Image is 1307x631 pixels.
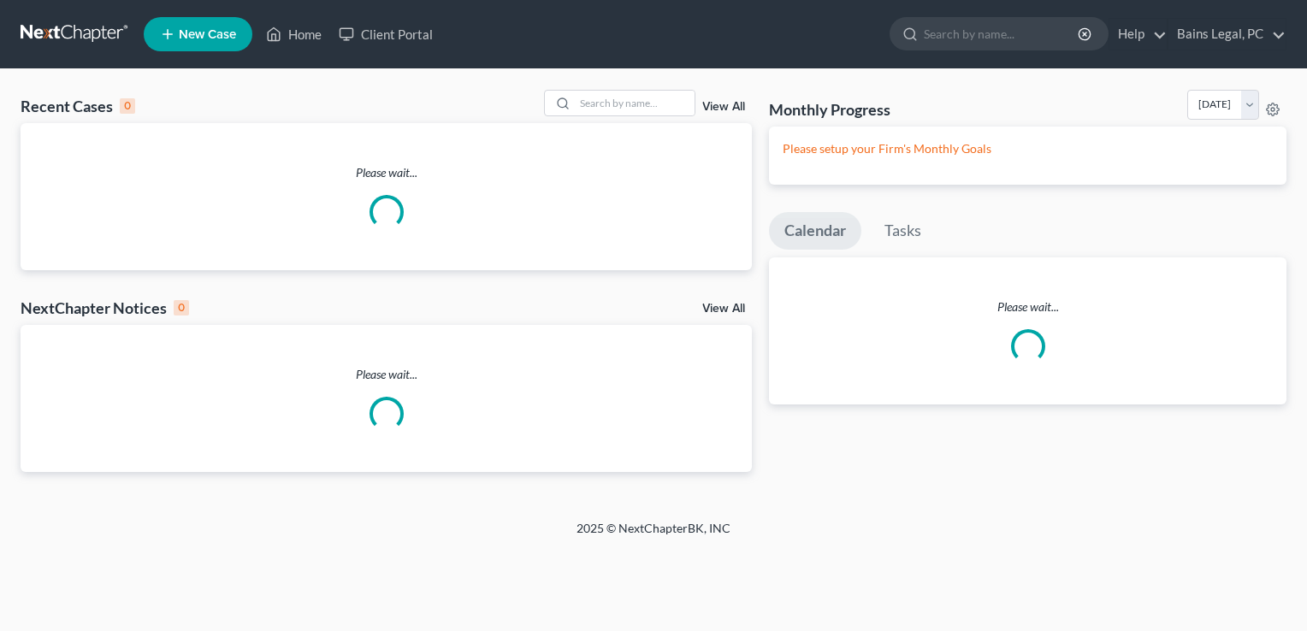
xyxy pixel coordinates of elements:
div: 0 [120,98,135,114]
a: Help [1109,19,1167,50]
a: Home [257,19,330,50]
a: View All [702,303,745,315]
a: Bains Legal, PC [1168,19,1286,50]
a: Client Portal [330,19,441,50]
p: Please wait... [21,366,752,383]
h3: Monthly Progress [769,99,890,120]
p: Please wait... [769,298,1286,315]
input: Search by name... [575,91,695,115]
div: NextChapter Notices [21,298,189,318]
div: 2025 © NextChapterBK, INC [166,520,1141,551]
p: Please setup your Firm's Monthly Goals [783,140,1273,157]
a: View All [702,101,745,113]
p: Please wait... [21,164,752,181]
a: Calendar [769,212,861,250]
input: Search by name... [924,18,1080,50]
div: Recent Cases [21,96,135,116]
span: New Case [179,28,236,41]
a: Tasks [869,212,937,250]
div: 0 [174,300,189,315]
